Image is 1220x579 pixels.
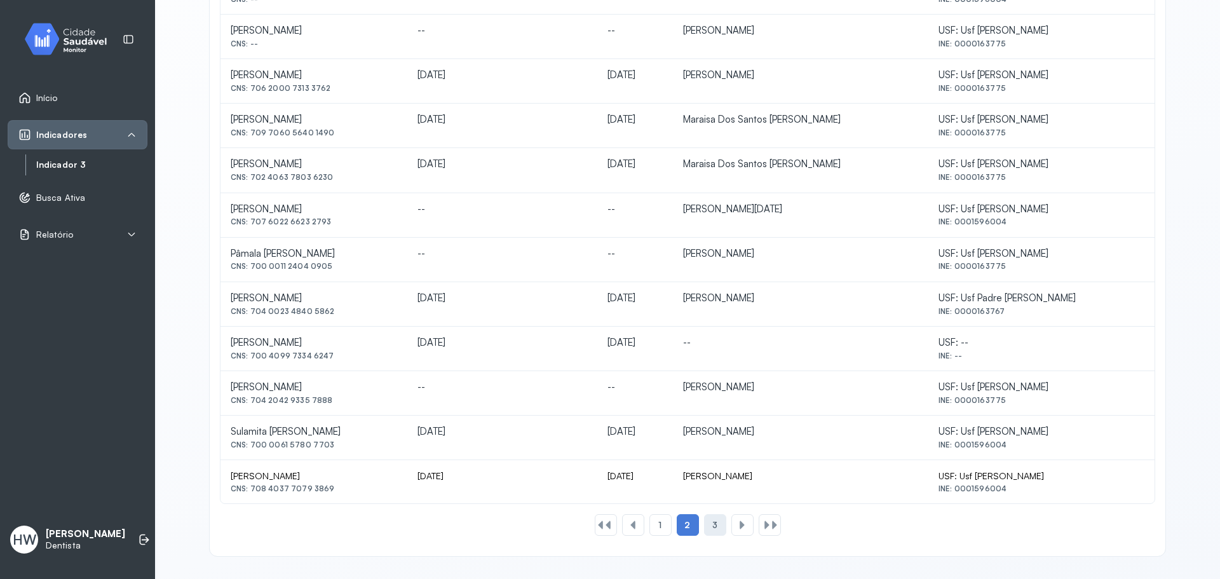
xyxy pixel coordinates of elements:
div: [PERSON_NAME] [231,381,397,393]
div: INE: 0000163775 [939,128,1144,137]
div: CNS: 700 0061 5780 7703 [231,440,397,449]
div: CNS: 702 4063 7803 6230 [231,173,397,182]
a: Início [18,92,137,104]
p: Dentista [46,540,125,551]
div: USF: Usf [PERSON_NAME] [939,381,1144,393]
div: -- [607,248,663,260]
div: -- [417,381,587,393]
div: INE: -- [939,351,1144,360]
div: [DATE] [607,158,663,170]
span: 3 [712,520,717,531]
div: INE: 0001596004 [939,217,1144,226]
div: INE: 0000163775 [939,396,1144,405]
div: [DATE] [417,158,587,170]
div: Pâmala [PERSON_NAME] [231,248,397,260]
div: [DATE] [607,292,663,304]
span: Relatório [36,229,73,240]
div: [PERSON_NAME] [231,203,397,215]
span: Busca Ativa [36,193,85,203]
div: -- [417,25,587,37]
div: [DATE] [417,292,587,304]
a: Indicador 3 [36,160,147,170]
div: INE: 0000163775 [939,39,1144,48]
div: INE: 0001596004 [939,484,1144,493]
div: [DATE] [607,337,663,349]
div: USF: -- [939,337,1144,349]
div: [PERSON_NAME] [683,426,918,438]
a: Busca Ativa [18,191,137,204]
div: [DATE] [417,470,587,482]
div: CNS: 709 7060 5640 1490 [231,128,397,137]
div: [DATE] [607,69,663,81]
div: [PERSON_NAME] [231,69,397,81]
div: Maraisa Dos Santos [PERSON_NAME] [683,158,918,170]
div: INE: 0001596004 [939,440,1144,449]
span: 2 [684,519,690,531]
div: CNS: 708 4037 7079 3869 [231,484,397,493]
div: CNS: 706 2000 7313 3762 [231,84,397,93]
div: [DATE] [607,114,663,126]
div: [PERSON_NAME] [683,69,918,81]
div: INE: 0000163767 [939,307,1144,316]
div: [PERSON_NAME] [683,470,918,482]
div: -- [417,248,587,260]
div: -- [683,337,918,349]
div: CNS: 704 0023 4840 5862 [231,307,397,316]
div: USF: Usf [PERSON_NAME] [939,69,1144,81]
div: CNS: 707 6022 6623 2793 [231,217,397,226]
div: [DATE] [607,470,663,482]
div: [DATE] [607,426,663,438]
span: Indicadores [36,130,87,140]
div: USF: Usf [PERSON_NAME] [939,114,1144,126]
div: [DATE] [417,426,587,438]
div: USF: Usf [PERSON_NAME] [939,203,1144,215]
div: CNS: 700 4099 7334 6247 [231,351,397,360]
div: USF: Usf Padre [PERSON_NAME] [939,292,1144,304]
div: [PERSON_NAME] [231,292,397,304]
div: [PERSON_NAME] [231,158,397,170]
div: USF: Usf [PERSON_NAME] [939,158,1144,170]
div: [PERSON_NAME] [683,248,918,260]
div: [DATE] [417,114,587,126]
div: -- [607,25,663,37]
div: INE: 0000163775 [939,84,1144,93]
div: INE: 0000163775 [939,173,1144,182]
div: [PERSON_NAME] [231,470,397,482]
p: [PERSON_NAME] [46,528,125,540]
div: USF: Usf [PERSON_NAME] [939,25,1144,37]
div: USF: Usf [PERSON_NAME] [939,426,1144,438]
span: HW [13,531,36,548]
div: [DATE] [417,337,587,349]
span: 1 [658,520,661,531]
div: INE: 0000163775 [939,262,1144,271]
div: [DATE] [417,69,587,81]
span: Início [36,93,58,104]
div: [PERSON_NAME] [231,337,397,349]
div: Sulamita [PERSON_NAME] [231,426,397,438]
div: [PERSON_NAME] [683,292,918,304]
div: [PERSON_NAME][DATE] [683,203,918,215]
div: [PERSON_NAME] [231,114,397,126]
div: -- [417,203,587,215]
div: -- [607,203,663,215]
a: Indicador 3 [36,157,147,173]
div: [PERSON_NAME] [683,25,918,37]
div: [PERSON_NAME] [683,381,918,393]
div: CNS: 704 2042 9335 7888 [231,396,397,405]
div: CNS: -- [231,39,397,48]
div: USF: Usf [PERSON_NAME] [939,248,1144,260]
div: USF: Usf [PERSON_NAME] [939,470,1144,482]
div: CNS: 700 0011 2404 0905 [231,262,397,271]
div: [PERSON_NAME] [231,25,397,37]
img: monitor.svg [13,20,128,58]
div: Maraisa Dos Santos [PERSON_NAME] [683,114,918,126]
div: -- [607,381,663,393]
